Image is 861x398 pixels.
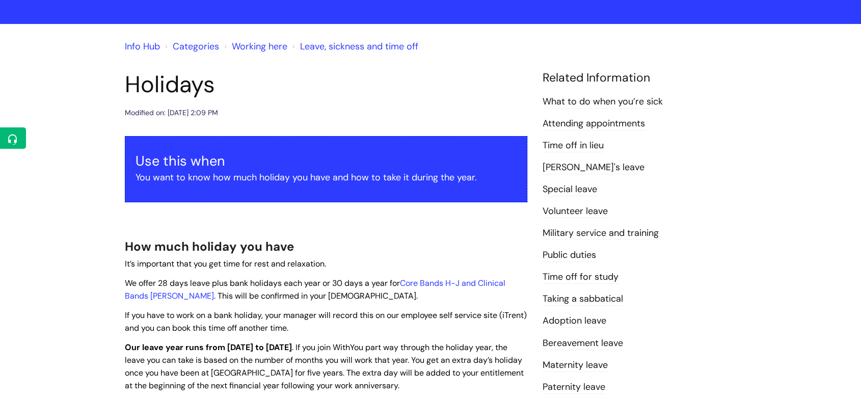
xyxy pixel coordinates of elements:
a: Info Hub [125,40,160,52]
a: Time off for study [543,271,618,284]
span: If you have to work on a bank holiday, your manager will record this on our employee self service... [125,310,527,333]
a: Working here [232,40,287,52]
span: We offer 28 days leave plus bank holidays each year or 30 days a year for . This will be confirme... [125,278,505,301]
div: Modified on: [DATE] 2:09 PM [125,107,218,119]
a: Attending appointments [543,117,645,130]
a: Bereavement leave [543,337,623,350]
a: Adoption leave [543,314,606,328]
li: Working here [222,38,287,55]
a: Time off in lieu [543,139,604,152]
a: Categories [173,40,219,52]
strong: Our leave year runs from [DATE] to [DATE] [125,342,292,353]
li: Solution home [163,38,219,55]
a: Leave, sickness and time off [300,40,418,52]
span: . If you join WithYou part way through the holiday year, the leave you can take is based on the n... [125,342,524,390]
a: Public duties [543,249,596,262]
a: Paternity leave [543,381,605,394]
span: How much holiday you have [125,238,294,254]
a: Special leave [543,183,597,196]
span: It’s important that you get time for rest and relaxation. [125,258,326,269]
a: Taking a sabbatical [543,293,623,306]
a: Maternity leave [543,359,608,372]
h4: Related Information [543,71,736,85]
p: You want to know how much holiday you have and how to take it during the year. [136,169,517,185]
a: What to do when you’re sick [543,95,663,109]
li: Leave, sickness and time off [290,38,418,55]
h3: Use this when [136,153,517,169]
a: [PERSON_NAME]'s leave [543,161,644,174]
a: Volunteer leave [543,205,608,218]
h1: Holidays [125,71,527,98]
a: Military service and training [543,227,659,240]
a: Core Bands H-J and Clinical Bands [PERSON_NAME] [125,278,505,301]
